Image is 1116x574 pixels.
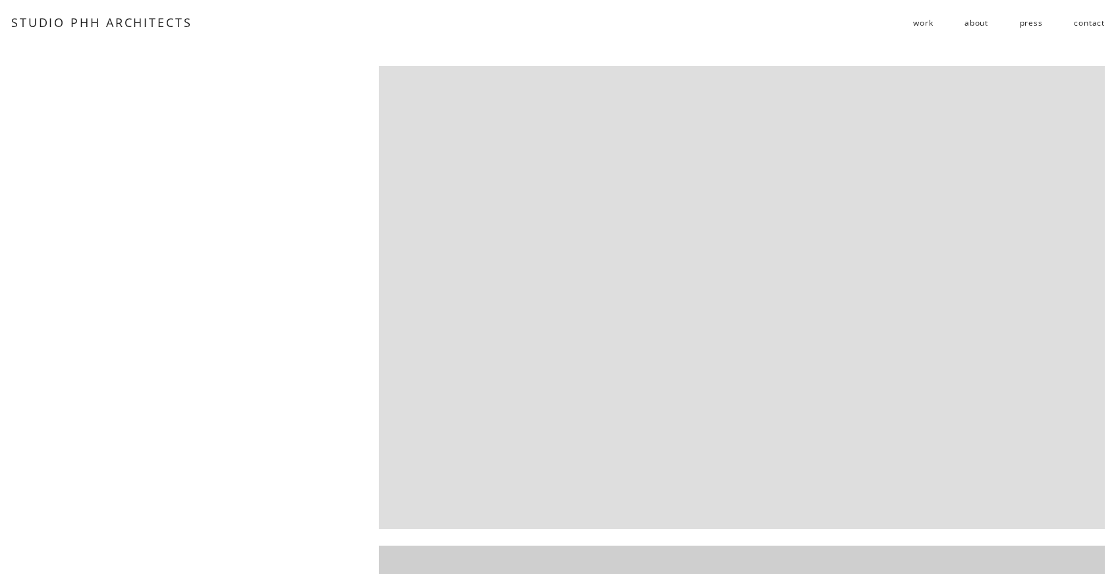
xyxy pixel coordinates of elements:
a: press [1020,13,1043,34]
a: contact [1074,13,1105,34]
a: folder dropdown [913,13,933,34]
a: about [964,13,988,34]
a: STUDIO PHH ARCHITECTS [11,14,192,30]
span: work [913,13,933,33]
